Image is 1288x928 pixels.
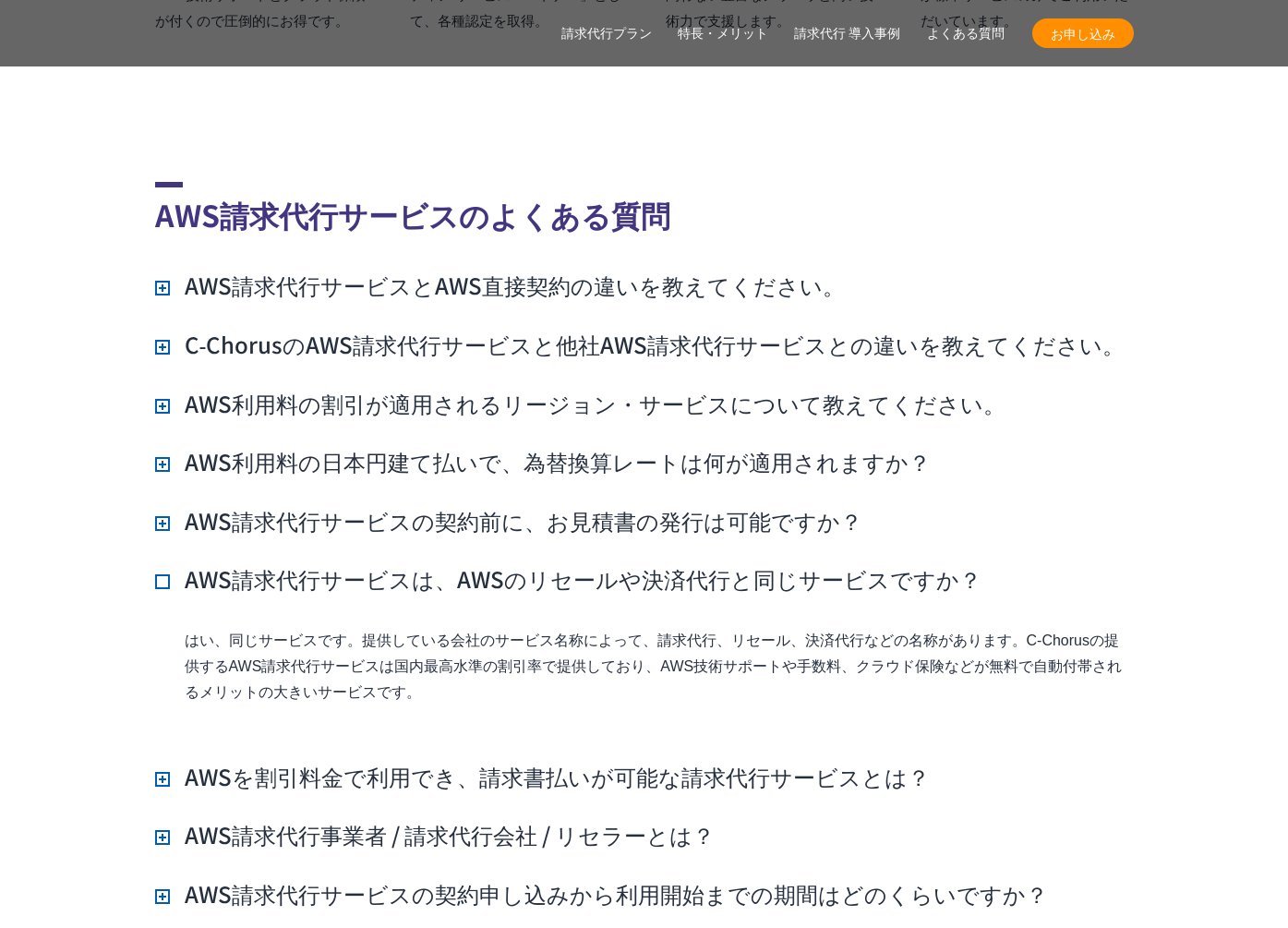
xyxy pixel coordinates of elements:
[1032,18,1134,48] a: お申し込み
[155,819,715,850] h3: AWS請求代行事業者 / 請求代行会社 / リセラーとは？
[185,628,1134,705] p: はい、同じサービスです。提供している会社のサービス名称によって、請求代行、リセール、決済代行などの名称があります。C‑Chorusの提供するAWS請求代行サービスは国内最高水準の割引率で提供して...
[1032,24,1134,43] span: お申し込み
[155,329,1125,360] h3: C‑ChorusのAWS請求代行サービスと他社AWS請求代行サービスとの違いを教えてください。
[678,24,768,43] a: 特長・メリット
[561,24,652,43] a: 請求代行プラン
[155,182,1134,236] h2: AWS請求代行サービスのよくある質問
[927,24,1005,43] a: よくある質問
[155,446,931,477] h3: AWS利用料の日本円建て払いで、為替換算レートは何が適用されますか？
[155,563,981,595] h3: AWS請求代行サービスは、AWSのリセールや決済代行と同じサービスですか？
[155,388,1005,419] h3: AWS利用料の割引が適用されるリージョン・サービスについて教えてください。
[155,761,930,792] h3: AWSを割引料金で利用でき、請求書払いが可能な請求代行サービスとは？
[155,878,1048,910] h3: AWS請求代行サービスの契約申し込みから利用開始までの期間はどのくらいですか？
[794,24,901,43] a: 請求代行 導入事例
[155,270,845,301] h3: AWS請求代行サービスとAWS直接契約の違いを教えてください。
[155,505,862,536] h3: AWS請求代行サービスの契約前に、お見積書の発行は可能ですか？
